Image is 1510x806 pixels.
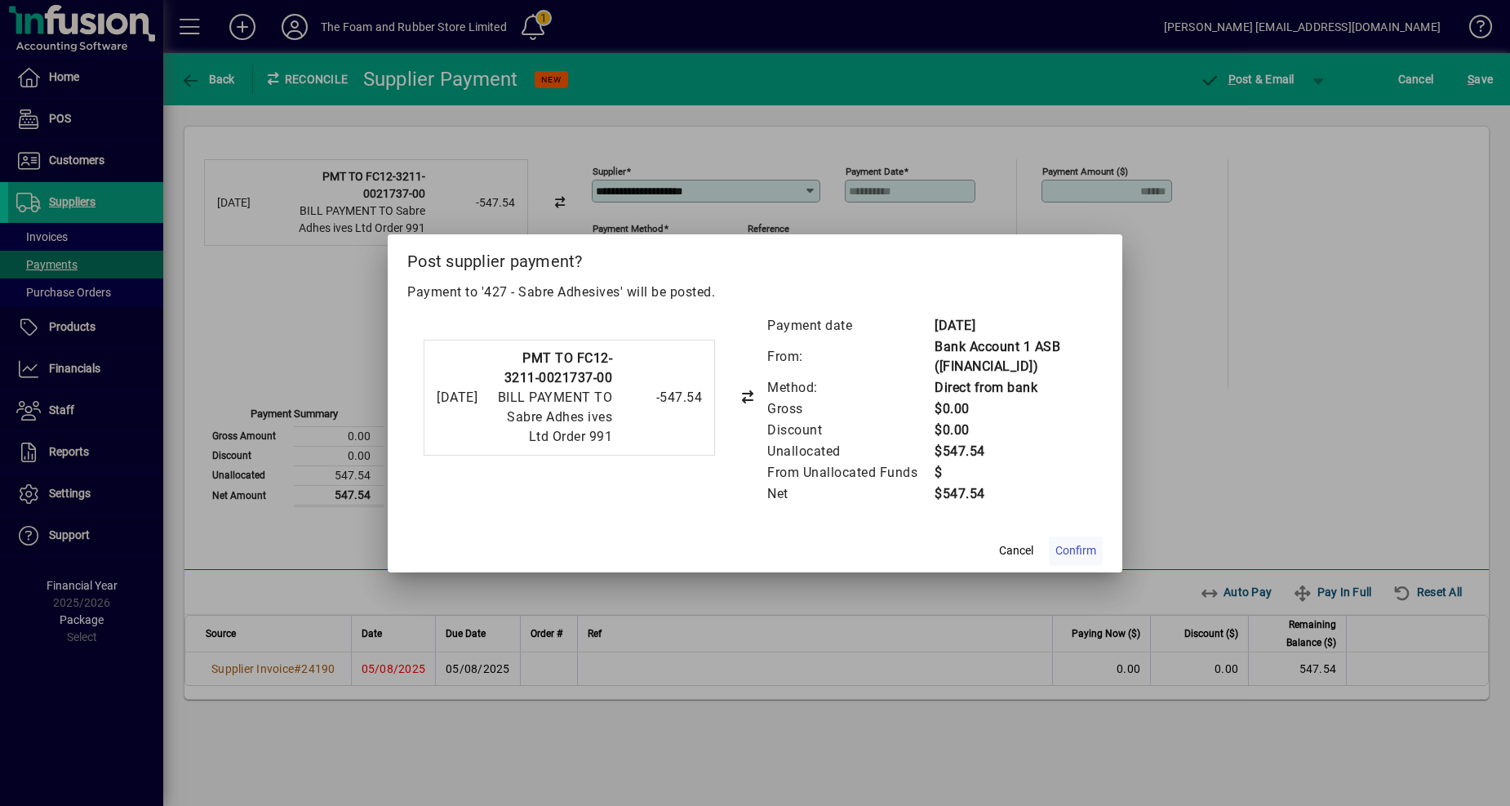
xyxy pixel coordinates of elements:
[766,336,934,377] td: From:
[934,441,1086,462] td: $547.54
[766,399,934,420] td: Gross
[999,542,1033,559] span: Cancel
[620,388,702,407] div: -547.54
[766,483,934,505] td: Net
[766,377,934,399] td: Method:
[437,388,477,407] div: [DATE]
[766,420,934,441] td: Discount
[766,462,934,483] td: From Unallocated Funds
[934,399,1086,420] td: $0.00
[498,390,613,444] span: BILL PAYMENT TO Sabre Adhes ives Ltd Order 991
[934,420,1086,441] td: $0.00
[934,315,1086,336] td: [DATE]
[934,336,1086,377] td: Bank Account 1 ASB ([FINANCIAL_ID])
[766,315,934,336] td: Payment date
[934,377,1086,399] td: Direct from bank
[934,462,1086,483] td: $
[407,283,1103,302] p: Payment to '427 - Sabre Adhesives' will be posted.
[388,234,1122,282] h2: Post supplier payment?
[934,483,1086,505] td: $547.54
[1049,537,1103,566] button: Confirm
[1055,542,1096,559] span: Confirm
[766,441,934,462] td: Unallocated
[990,537,1042,566] button: Cancel
[504,350,613,385] strong: PMT TO FC12-3211-0021737-00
